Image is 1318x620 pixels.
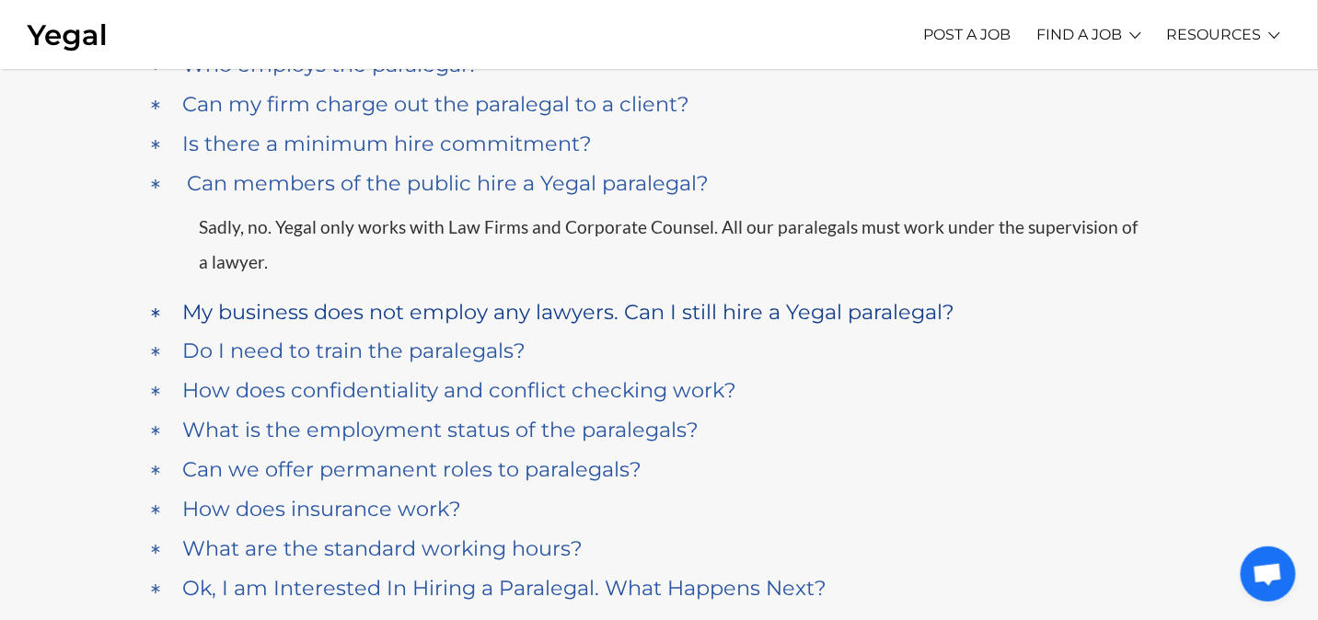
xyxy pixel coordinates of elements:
[148,373,1170,408] a: How does confidentiality and conflict checking work?
[148,166,1170,201] a: Can members of the public hire a Yegal paralegal?
[148,334,1170,368] a: Do I need to train the paralegals?
[148,127,1170,161] a: Is there a minimum hire commitment?
[1241,546,1296,602] div: Open chat
[923,9,1011,60] a: POST A JOB
[148,571,1170,605] a: Ok, I am Interested In Hiring a Paralegal. What Happens Next?
[1036,9,1122,60] a: FIND A JOB
[182,300,954,325] h4: My business does not employ any lawyers. Can I still hire a Yegal paralegal?
[199,210,1147,281] p: Sadly, no. Yegal only works with Law Firms and Corporate Counsel. All our paralegals must work un...
[187,171,709,196] h4: Can members of the public hire a Yegal paralegal?
[182,497,461,522] h4: How does insurance work?
[182,92,689,117] h4: Can my firm charge out the paralegal to a client?
[182,576,827,601] h4: Ok, I am Interested In Hiring a Paralegal. What Happens Next?
[148,87,1170,121] a: Can my firm charge out the paralegal to a client?
[148,413,1170,447] a: What is the employment status of the paralegals?
[182,132,592,156] h4: Is there a minimum hire commitment?
[182,536,583,561] h4: What are the standard working hours?
[148,492,1170,526] a: How does insurance work?
[182,339,526,363] h4: Do I need to train the paralegals?
[148,453,1170,487] a: Can we offer permanent roles to paralegals?
[1167,9,1262,60] a: RESOURCES
[182,457,642,482] h4: Can we offer permanent roles to paralegals?
[148,295,1170,329] a: My business does not employ any lawyers. Can I still hire a Yegal paralegal?
[182,418,699,442] h4: What is the employment status of the paralegals?
[148,532,1170,566] a: What are the standard working hours?
[182,378,736,403] h4: How does confidentiality and conflict checking work?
